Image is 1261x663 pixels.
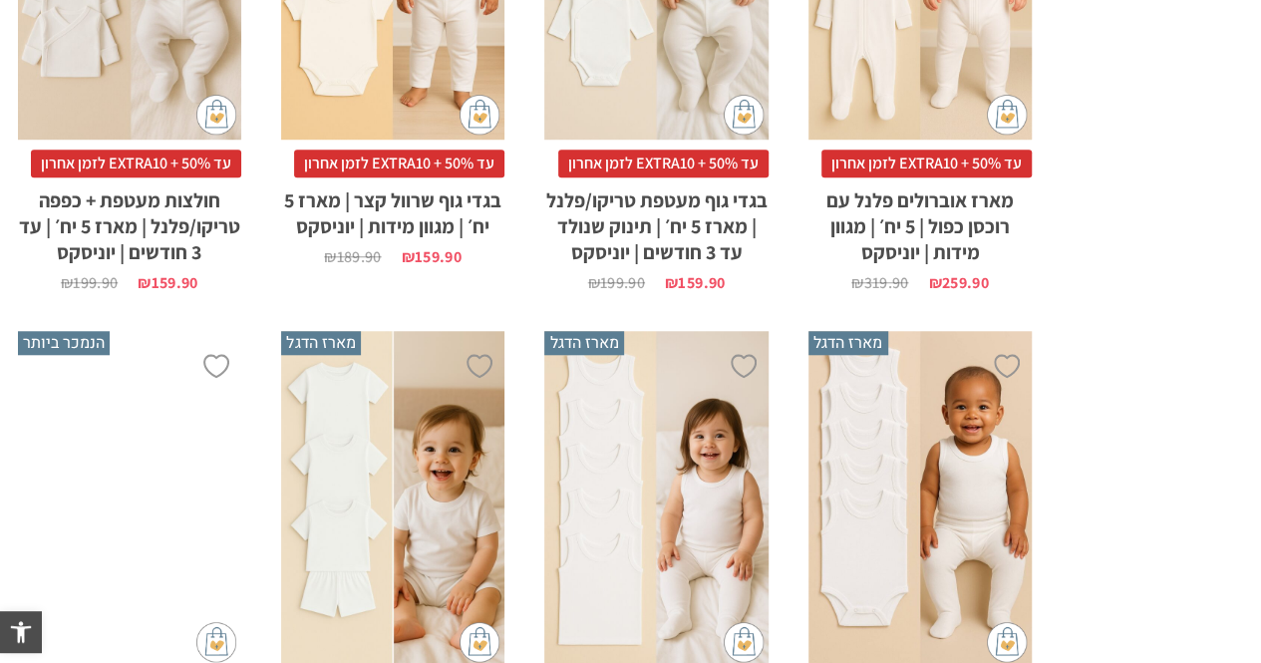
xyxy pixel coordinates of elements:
span: עד 50% + EXTRA10 לזמן אחרון [294,150,504,177]
bdi: 159.90 [402,246,462,267]
span: ₪ [402,246,415,267]
h2: חולצות מעטפת + כפפה טריקו/פלנל | מארז 5 יח׳ | עד 3 חודשים | יוניסקס [18,177,241,265]
span: עד 50% + EXTRA10 לזמן אחרון [821,150,1032,177]
img: cat-mini-atc.png [987,622,1027,662]
span: ₪ [928,272,941,293]
h2: בגדי גוף מעטפת טריקו/פלנל | מארז 5 יח׳ | תינוק שנולד עד 3 חודשים | יוניסקס [544,177,768,265]
h2: בגדי גוף שרוול קצר | מארז 5 יח׳ | מגוון מידות | יוניסקס [281,177,504,239]
bdi: 159.90 [665,272,725,293]
img: cat-mini-atc.png [196,622,236,662]
bdi: 199.90 [61,272,118,293]
span: הנמכר ביותר [18,331,110,355]
span: ₪ [61,272,73,293]
span: מארז הדגל [281,331,361,355]
bdi: 319.90 [851,272,908,293]
img: cat-mini-atc.png [987,95,1027,135]
img: cat-mini-atc.png [460,622,499,662]
span: ₪ [851,272,863,293]
img: cat-mini-atc.png [460,95,499,135]
img: cat-mini-atc.png [724,95,764,135]
span: ₪ [665,272,678,293]
bdi: 259.90 [928,272,988,293]
span: עד 50% + EXTRA10 לזמן אחרון [31,150,241,177]
span: ₪ [138,272,151,293]
img: cat-mini-atc.png [196,95,236,135]
bdi: 159.90 [138,272,197,293]
h2: מארז אוברולים פלנל עם רוכסן כפול | 5 יח׳ | מגוון מידות | יוניסקס [808,177,1032,265]
span: ₪ [324,246,336,267]
bdi: 189.90 [324,246,381,267]
span: מארז הדגל [808,331,888,355]
span: מארז הדגל [544,331,624,355]
img: cat-mini-atc.png [724,622,764,662]
span: ₪ [588,272,600,293]
span: עד 50% + EXTRA10 לזמן אחרון [558,150,769,177]
bdi: 199.90 [588,272,645,293]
